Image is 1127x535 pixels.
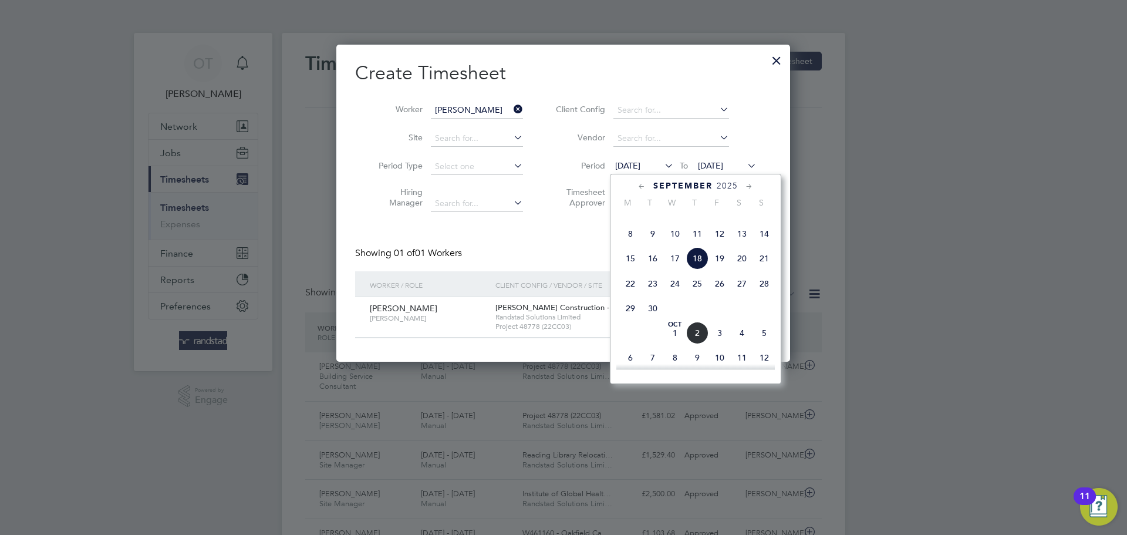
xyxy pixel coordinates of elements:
[753,322,775,344] span: 5
[731,247,753,270] span: 20
[619,223,642,245] span: 8
[394,247,415,259] span: 01 of
[708,223,731,245] span: 12
[355,247,464,260] div: Showing
[1080,488,1118,526] button: Open Resource Center, 11 new notifications
[552,187,605,208] label: Timesheet Approver
[492,271,681,298] div: Client Config / Vendor / Site
[619,297,642,319] span: 29
[664,247,686,270] span: 17
[728,197,750,208] span: S
[686,272,708,295] span: 25
[731,346,753,369] span: 11
[642,346,664,369] span: 7
[642,247,664,270] span: 16
[370,132,423,143] label: Site
[698,160,723,171] span: [DATE]
[661,197,683,208] span: W
[686,223,708,245] span: 11
[552,132,605,143] label: Vendor
[686,346,708,369] span: 9
[642,297,664,319] span: 30
[619,247,642,270] span: 15
[664,223,686,245] span: 10
[642,272,664,295] span: 23
[753,247,775,270] span: 21
[431,102,523,119] input: Search for...
[708,322,731,344] span: 3
[642,223,664,245] span: 9
[683,197,706,208] span: T
[1079,496,1090,512] div: 11
[615,160,640,171] span: [DATE]
[731,272,753,295] span: 27
[370,104,423,115] label: Worker
[664,322,686,344] span: 1
[394,247,462,259] span: 01 Workers
[717,181,738,191] span: 2025
[613,130,729,147] input: Search for...
[664,272,686,295] span: 24
[708,247,731,270] span: 19
[495,322,678,331] span: Project 48778 (22CC03)
[495,302,637,312] span: [PERSON_NAME] Construction - Central
[619,272,642,295] span: 22
[753,346,775,369] span: 12
[653,181,713,191] span: September
[686,322,708,344] span: 2
[367,271,492,298] div: Worker / Role
[686,247,708,270] span: 18
[619,346,642,369] span: 6
[552,104,605,115] label: Client Config
[616,197,639,208] span: M
[706,197,728,208] span: F
[664,322,686,328] span: Oct
[552,160,605,171] label: Period
[676,158,691,173] span: To
[664,346,686,369] span: 8
[431,130,523,147] input: Search for...
[750,197,772,208] span: S
[731,322,753,344] span: 4
[370,314,487,323] span: [PERSON_NAME]
[355,61,771,86] h2: Create Timesheet
[708,346,731,369] span: 10
[753,272,775,295] span: 28
[370,187,423,208] label: Hiring Manager
[370,160,423,171] label: Period Type
[431,196,523,212] input: Search for...
[753,223,775,245] span: 14
[708,272,731,295] span: 26
[431,159,523,175] input: Select one
[639,197,661,208] span: T
[495,312,678,322] span: Randstad Solutions Limited
[370,303,437,314] span: [PERSON_NAME]
[731,223,753,245] span: 13
[613,102,729,119] input: Search for...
